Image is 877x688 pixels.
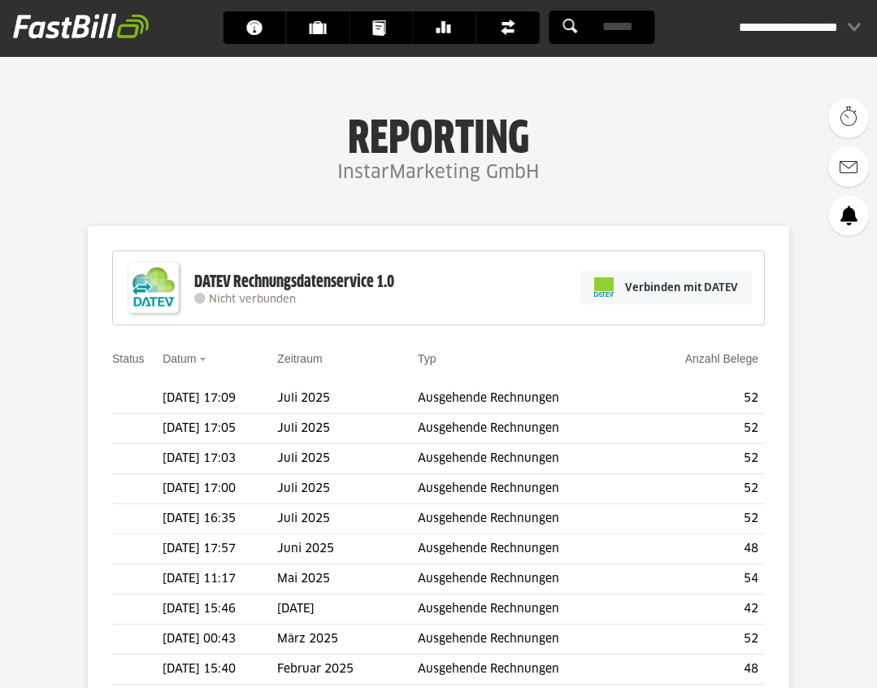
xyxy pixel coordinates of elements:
td: 54 [640,564,765,594]
img: DATEV-Datenservice Logo [121,255,186,320]
td: 52 [640,474,765,504]
td: [DATE] 17:03 [163,444,277,474]
td: 52 [640,384,765,414]
td: Mai 2025 [277,564,418,594]
td: [DATE] 17:00 [163,474,277,504]
td: [DATE] 16:35 [163,504,277,534]
td: 42 [640,594,765,625]
td: März 2025 [277,625,418,655]
td: 52 [640,414,765,444]
td: Juli 2025 [277,474,418,504]
span: Nicht verbunden [209,294,296,305]
a: Kunden [286,11,349,44]
td: [DATE] 17:05 [163,414,277,444]
a: Typ [418,352,436,365]
td: Juni 2025 [277,534,418,564]
td: Juli 2025 [277,414,418,444]
a: Verbinden mit DATEV [580,270,752,304]
div: DATEV Rechnungsdatenservice 1.0 [194,272,394,293]
td: [DATE] 15:40 [163,655,277,685]
td: Juli 2025 [277,504,418,534]
td: Ausgehende Rechnungen [418,474,640,504]
td: 52 [640,504,765,534]
td: Juli 2025 [277,384,418,414]
td: [DATE] 11:17 [163,564,277,594]
h1: Reporting [163,115,714,157]
td: 48 [640,655,765,685]
td: Ausgehende Rechnungen [418,534,640,564]
a: Dokumente [349,11,412,44]
a: Zeitraum [277,352,322,365]
span: Dashboard [245,11,272,44]
td: Februar 2025 [277,655,418,685]
td: Ausgehende Rechnungen [418,564,640,594]
a: Anzahl Belege [685,352,758,365]
td: [DATE] 17:57 [163,534,277,564]
span: Banking [436,11,462,44]
span: Finanzen [499,11,526,44]
td: Ausgehende Rechnungen [418,444,640,474]
img: sort_desc.gif [199,358,210,361]
span: Verbinden mit DATEV [625,279,738,295]
img: fastbill_logo_white.png [13,13,149,39]
td: Ausgehende Rechnungen [418,384,640,414]
td: Ausgehende Rechnungen [418,594,640,625]
span: Dokumente [372,11,399,44]
a: Datum [163,352,196,365]
td: Ausgehende Rechnungen [418,625,640,655]
img: pi-datev-logo-farbig-24.svg [594,277,614,297]
td: Ausgehende Rechnungen [418,655,640,685]
td: 52 [640,444,765,474]
td: Juli 2025 [277,444,418,474]
a: Dashboard [223,11,285,44]
td: [DATE] 17:09 [163,384,277,414]
td: 48 [640,534,765,564]
iframe: Öffnet ein Widget, in dem Sie weitere Informationen finden [750,639,861,680]
td: 52 [640,625,765,655]
td: [DATE] [277,594,418,625]
span: Kunden [309,11,336,44]
td: [DATE] 00:43 [163,625,277,655]
td: Ausgehende Rechnungen [418,504,640,534]
a: Status [112,352,145,365]
a: Banking [413,11,475,44]
td: Ausgehende Rechnungen [418,414,640,444]
a: Finanzen [476,11,539,44]
td: [DATE] 15:46 [163,594,277,625]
